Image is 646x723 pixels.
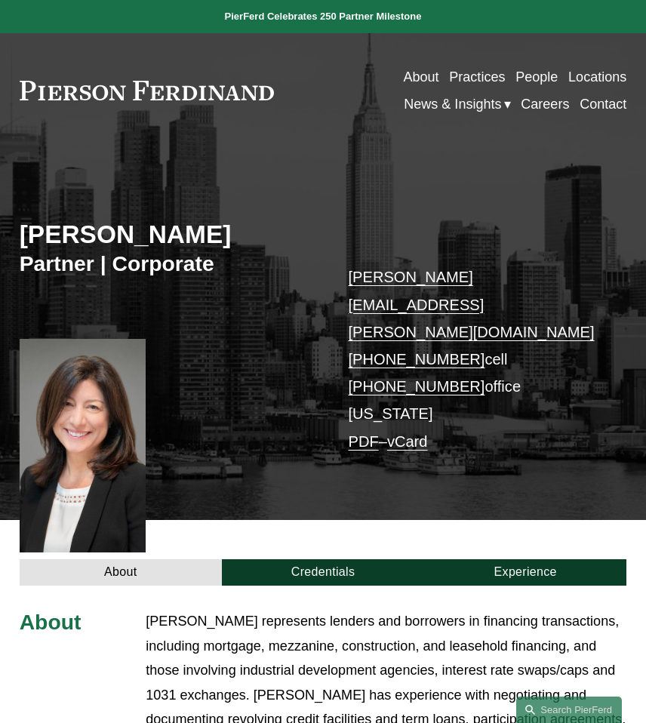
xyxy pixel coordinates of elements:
a: About [20,559,222,586]
h3: Partner | Corporate [20,251,323,277]
a: [PHONE_NUMBER] [349,378,485,395]
a: [PERSON_NAME][EMAIL_ADDRESS][PERSON_NAME][DOMAIN_NAME] [349,269,595,340]
a: People [515,63,558,91]
a: [PHONE_NUMBER] [349,351,485,368]
p: cell office [US_STATE] – [349,263,601,454]
a: Practices [449,63,505,91]
a: About [403,63,438,91]
h2: [PERSON_NAME] [20,220,323,251]
a: PDF [349,433,379,450]
span: About [20,610,82,634]
span: News & Insights [404,92,501,117]
a: Careers [521,91,569,118]
a: Search this site [516,697,622,723]
a: Credentials [222,559,424,586]
a: Contact [580,91,626,118]
a: vCard [387,433,428,450]
a: Locations [568,63,626,91]
a: Experience [424,559,626,586]
a: folder dropdown [404,91,510,118]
